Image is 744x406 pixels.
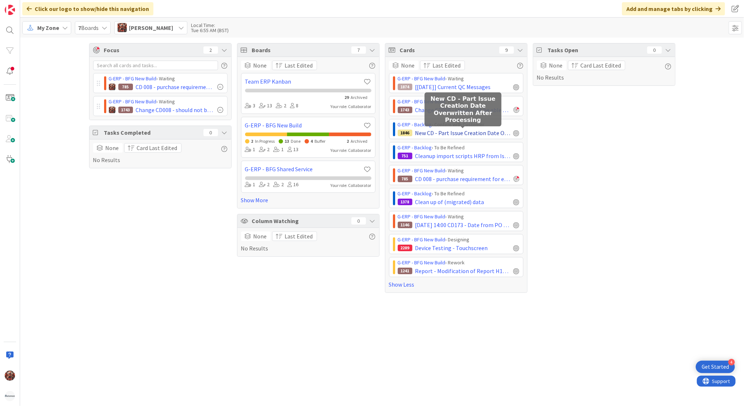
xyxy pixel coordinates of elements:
[37,23,59,32] span: My Zone
[420,61,465,70] button: Last Edited
[351,95,368,100] span: Archived
[398,98,446,105] a: G-ERP - BFG New Build
[252,46,348,54] span: Boards
[252,217,348,225] span: Column Watching
[136,83,215,91] span: CD 008 - purchase requirement for external operation
[398,259,446,266] a: G-ERP - BFG New Build
[124,143,182,153] button: Card Last Edited
[398,144,432,151] a: G-ERP - Backlog
[129,23,173,32] span: [PERSON_NAME]
[106,143,119,152] span: None
[245,181,256,189] div: 1
[389,280,523,289] a: Show Less
[702,363,729,371] div: Get Started
[696,361,735,373] div: Open Get Started checklist, remaining modules: 4
[400,46,496,54] span: Cards
[288,146,299,154] div: 13
[272,61,317,70] button: Last Edited
[398,190,519,198] div: › To Be Refined
[647,46,662,54] div: 0
[398,107,412,113] div: 1743
[415,244,488,252] span: Device Testing - Touchscreen
[191,23,229,28] div: Local Time:
[274,181,284,189] div: 2
[253,61,267,70] span: None
[245,165,364,173] a: G-ERP - BFG Shared Service
[311,138,313,144] span: 4
[288,181,299,189] div: 16
[398,213,446,220] a: G-ERP - BFG New Build
[415,129,511,137] span: New CD - Part Issue Creation Date Overwritten After Processing
[290,102,299,110] div: 8
[241,231,375,253] div: No Results
[109,84,115,90] img: JK
[398,190,432,197] a: G-ERP - Backlog
[109,98,157,105] a: G-ERP - BFG New Build
[415,175,511,183] span: CD 008 - purchase requirement for external operation
[398,144,519,152] div: › To Be Refined
[93,61,218,70] input: Search all cards and tasks...
[203,129,218,136] div: 0
[347,138,349,144] span: 2
[398,259,519,267] div: › Rework
[259,146,270,154] div: 2
[415,152,511,160] span: Cleanup import scripts HRP from Isah global environments
[291,138,301,144] span: Done
[433,61,461,70] span: Last Edited
[203,46,218,54] div: 2
[245,146,256,154] div: 1
[345,95,349,100] span: 29
[398,130,412,136] div: 1846
[118,23,127,32] img: JK
[401,61,415,70] span: None
[255,138,275,144] span: In Progress
[315,138,326,144] span: Buffer
[415,221,511,229] span: [DATE] 14:00 CD173 - Date from PO Line
[351,217,366,225] div: 0
[331,182,371,189] div: Your role: Collaborator
[351,138,368,144] span: Archived
[15,1,33,10] span: Support
[398,75,519,83] div: › Waiting
[398,98,519,106] div: › Waiting
[428,95,499,123] h5: New CD - Part Issue Creation Date Overwritten After Processing
[5,391,15,401] img: avatar
[398,268,412,274] div: 1241
[568,61,625,70] button: Card Last Edited
[104,46,198,54] span: Focus
[22,2,153,15] div: Click our logo to show/hide this navigation
[398,84,412,90] div: 1874
[398,121,519,129] div: › Confirm with Customer
[259,181,270,189] div: 2
[109,75,224,83] div: › Waiting
[398,199,412,205] div: 1378
[274,146,284,154] div: 1
[272,231,317,241] button: Last Edited
[728,359,735,365] div: 4
[398,75,446,82] a: G-ERP - BFG New Build
[251,138,253,144] span: 2
[537,61,671,82] div: No Results
[398,153,412,159] div: 751
[245,77,364,86] a: Team ERP Kanban
[331,147,371,154] div: Your role: Collaborator
[415,83,491,91] span: [[DATE]] Current QC Messages
[415,198,484,206] span: Clean up of (migrated) data
[276,102,287,110] div: 2
[415,267,511,275] span: Report - Modification of Report H1017
[78,24,81,31] b: 7
[137,143,178,152] span: Card Last Edited
[118,84,133,90] div: 785
[241,196,375,204] a: Show More
[5,5,15,15] img: Visit kanbanzone.com
[285,61,313,70] span: Last Edited
[398,236,519,244] div: › Designing
[398,245,412,251] div: 2289
[109,107,115,113] img: JK
[398,176,412,182] div: 785
[78,23,99,32] span: Boards
[191,28,229,33] div: Tue 6:55 AM (BST)
[548,46,644,54] span: Tasks Open
[581,61,621,70] span: Card Last Edited
[109,98,224,106] div: › Waiting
